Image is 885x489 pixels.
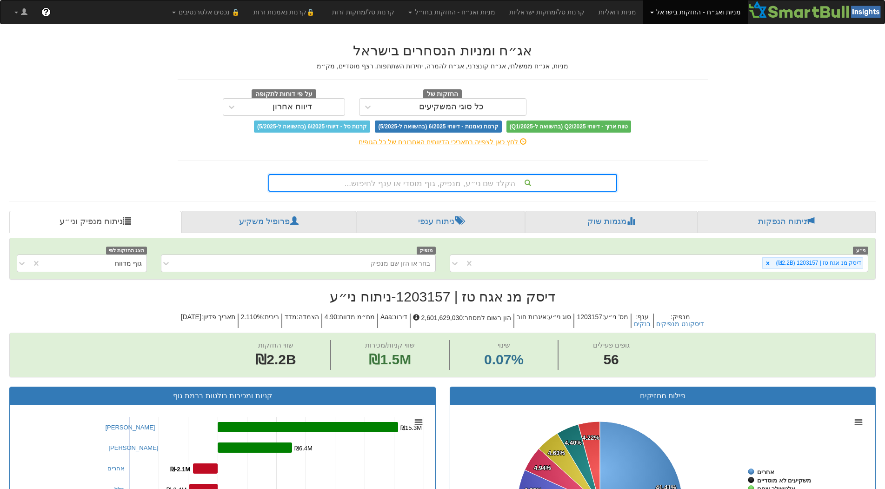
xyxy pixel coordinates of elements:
h5: הון רשום למסחר : 2,601,629,030 [410,314,513,328]
h5: סוג ני״ע : איגרות חוב [513,314,574,328]
h2: דיסק מנ אגח טז | 1203157 - ניתוח ני״ע [9,289,876,304]
a: ניתוח מנפיק וני״ע [9,211,181,233]
a: פרופיל משקיע [181,211,356,233]
tspan: ₪15.3M [400,424,422,431]
a: מניות ואג״ח - החזקות בחו״ל [401,0,502,24]
h5: מס' ני״ע : 1203157 [573,314,631,328]
h3: קניות ומכירות בולטות ברמת גוף [17,392,428,400]
span: קרנות נאמנות - דיווחי 6/2025 (בהשוואה ל-5/2025) [375,121,501,133]
h5: מנפיק : [653,314,706,328]
tspan: 4.63% [548,449,565,456]
a: [PERSON_NAME] [109,444,159,451]
span: ? [43,7,48,17]
button: בנקים [634,321,651,328]
div: דיווח אחרון [273,102,312,112]
span: ₪2.2B [255,352,296,367]
span: ₪1.5M [369,352,411,367]
div: דיסק מנ אגח טז | 1203157 (₪2.2B) [773,258,863,268]
img: Smartbull [748,0,885,19]
a: מניות ואג״ח - החזקות בישראל [643,0,748,24]
a: קרנות סל/מחקות זרות [325,0,401,24]
span: 0.07% [484,350,524,370]
span: גופים פעילים [593,341,630,349]
a: ניתוח ענפי [356,211,525,233]
div: לחץ כאן לצפייה בתאריכי הדיווחים האחרונים של כל הגופים [171,137,715,147]
h5: מח״מ מדווח : 4.90 [321,314,377,328]
tspan: ₪-2.1M [170,466,190,473]
a: [PERSON_NAME] [106,424,155,431]
a: מניות דואליות [592,0,643,24]
h5: תאריך פדיון : [DATE] [179,314,238,328]
a: 🔒 נכסים אלטרנטיבים [165,0,246,24]
h5: מניות, אג״ח ממשלתי, אג״ח קונצרני, אג״ח להמרה, יחידות השתתפות, רצף מוסדיים, מק״מ [178,63,708,70]
button: דיסקונט מנפיקים [656,321,704,328]
h5: ענף : [631,314,653,328]
tspan: משקיעים לא מוסדיים [757,477,811,484]
a: אחרים [107,465,125,472]
span: על פי דוחות לתקופה [252,89,316,100]
h5: הצמדה : מדד [281,314,321,328]
tspan: 4.40% [565,439,582,446]
span: מנפיק [417,247,436,255]
a: ניתוח הנפקות [698,211,876,233]
h5: ריבית : 2.110% [238,314,281,328]
tspan: ₪6.4M [294,445,313,452]
span: שווי קניות/מכירות [365,341,415,349]
span: שווי החזקות [258,341,293,349]
a: מגמות שוק [525,211,698,233]
a: 🔒קרנות נאמנות זרות [246,0,326,24]
a: קרנות סל/מחקות ישראליות [502,0,592,24]
a: ? [34,0,58,24]
span: 56 [593,350,630,370]
tspan: 4.22% [582,434,599,441]
span: טווח ארוך - דיווחי Q2/2025 (בהשוואה ל-Q1/2025) [506,121,631,133]
div: בחר או הזן שם מנפיק [371,259,431,268]
tspan: אחרים [757,469,774,476]
span: שינוי [498,341,510,349]
h5: דירוג : Aaa [377,314,410,328]
span: ני״ע [853,247,868,255]
h3: פילוח מחזיקים [457,392,869,400]
span: קרנות סל - דיווחי 6/2025 (בהשוואה ל-5/2025) [254,121,370,133]
div: כל סוגי המשקיעים [419,102,484,112]
h2: אג״ח ומניות הנסחרים בישראל [178,43,708,58]
div: גוף מדווח [115,259,142,268]
div: הקלד שם ני״ע, מנפיק, גוף מוסדי או ענף לחיפוש... [269,175,616,191]
tspan: 4.94% [534,464,551,471]
span: הצג החזקות לפי [106,247,147,255]
span: החזקות של [423,89,462,100]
